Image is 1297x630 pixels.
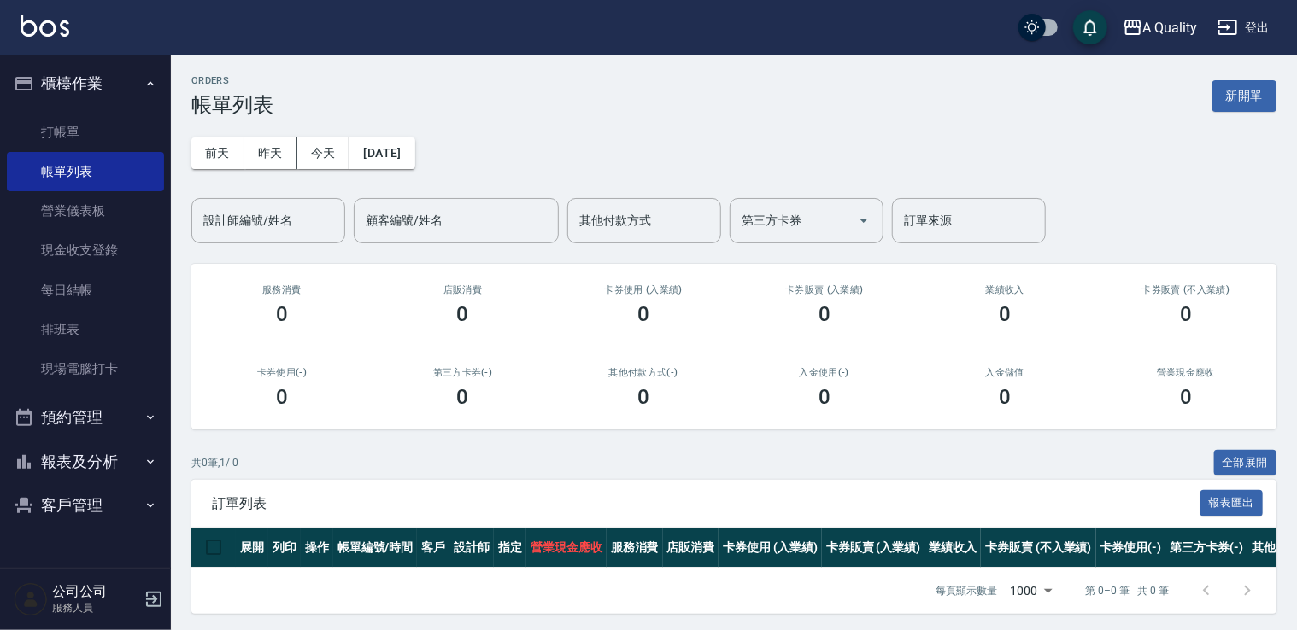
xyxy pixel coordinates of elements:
button: 全部展開 [1214,450,1277,476]
p: 第 0–0 筆 共 0 筆 [1086,583,1169,598]
h3: 0 [637,385,649,409]
h3: 0 [819,385,830,409]
th: 服務消費 [607,528,663,568]
th: 帳單編號/時間 [333,528,418,568]
th: 展開 [236,528,268,568]
h2: 入金儲值 [936,367,1076,378]
th: 指定 [494,528,526,568]
th: 卡券使用(-) [1096,528,1166,568]
h2: 店販消費 [393,284,533,295]
th: 設計師 [449,528,494,568]
p: 服務人員 [52,600,139,615]
h3: 服務消費 [212,284,352,295]
th: 卡券販賣 (不入業績) [981,528,1095,568]
h5: 公司公司 [52,583,139,600]
th: 客戶 [417,528,449,568]
a: 現金收支登錄 [7,230,164,270]
img: Person [14,582,48,616]
h2: ORDERS [191,75,273,86]
h2: 卡券販賣 (入業績) [754,284,895,295]
a: 每日結帳 [7,271,164,310]
th: 營業現金應收 [526,528,607,568]
th: 業績收入 [924,528,981,568]
th: 第三方卡券(-) [1165,528,1247,568]
button: 新開單 [1212,80,1276,112]
h2: 業績收入 [936,284,1076,295]
h3: 0 [999,385,1011,409]
h3: 0 [1180,302,1192,326]
button: 櫃檯作業 [7,61,164,106]
button: 登出 [1211,12,1276,44]
th: 卡券使用 (入業績) [719,528,822,568]
button: 客戶管理 [7,483,164,528]
button: 報表及分析 [7,440,164,484]
h3: 0 [276,385,288,409]
button: A Quality [1116,10,1205,45]
a: 新開單 [1212,87,1276,103]
h3: 0 [999,302,1011,326]
th: 卡券販賣 (入業績) [822,528,925,568]
th: 操作 [301,528,333,568]
a: 排班表 [7,310,164,349]
span: 訂單列表 [212,495,1200,512]
img: Logo [21,15,69,37]
th: 店販消費 [663,528,719,568]
h2: 營業現金應收 [1116,367,1256,378]
h3: 帳單列表 [191,93,273,117]
p: 共 0 筆, 1 / 0 [191,455,238,470]
h2: 其他付款方式(-) [573,367,713,378]
div: A Quality [1143,17,1198,38]
a: 報表匯出 [1200,494,1264,510]
h3: 0 [457,302,469,326]
th: 列印 [268,528,301,568]
p: 每頁顯示數量 [936,583,997,598]
a: 營業儀表板 [7,191,164,230]
a: 打帳單 [7,113,164,152]
a: 帳單列表 [7,152,164,191]
h3: 0 [1180,385,1192,409]
h2: 卡券販賣 (不入業績) [1116,284,1256,295]
div: 1000 [1004,568,1059,614]
h2: 卡券使用 (入業績) [573,284,713,295]
h3: 0 [457,385,469,409]
button: 預約管理 [7,395,164,440]
h3: 0 [637,302,649,326]
button: 昨天 [244,137,297,169]
button: 前天 [191,137,244,169]
a: 現場電腦打卡 [7,349,164,388]
h3: 0 [819,302,830,326]
h3: 0 [276,302,288,326]
button: save [1073,10,1107,44]
button: Open [850,207,877,234]
button: 今天 [297,137,350,169]
button: [DATE] [349,137,414,169]
h2: 入金使用(-) [754,367,895,378]
button: 報表匯出 [1200,490,1264,516]
h2: 第三方卡券(-) [393,367,533,378]
h2: 卡券使用(-) [212,367,352,378]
